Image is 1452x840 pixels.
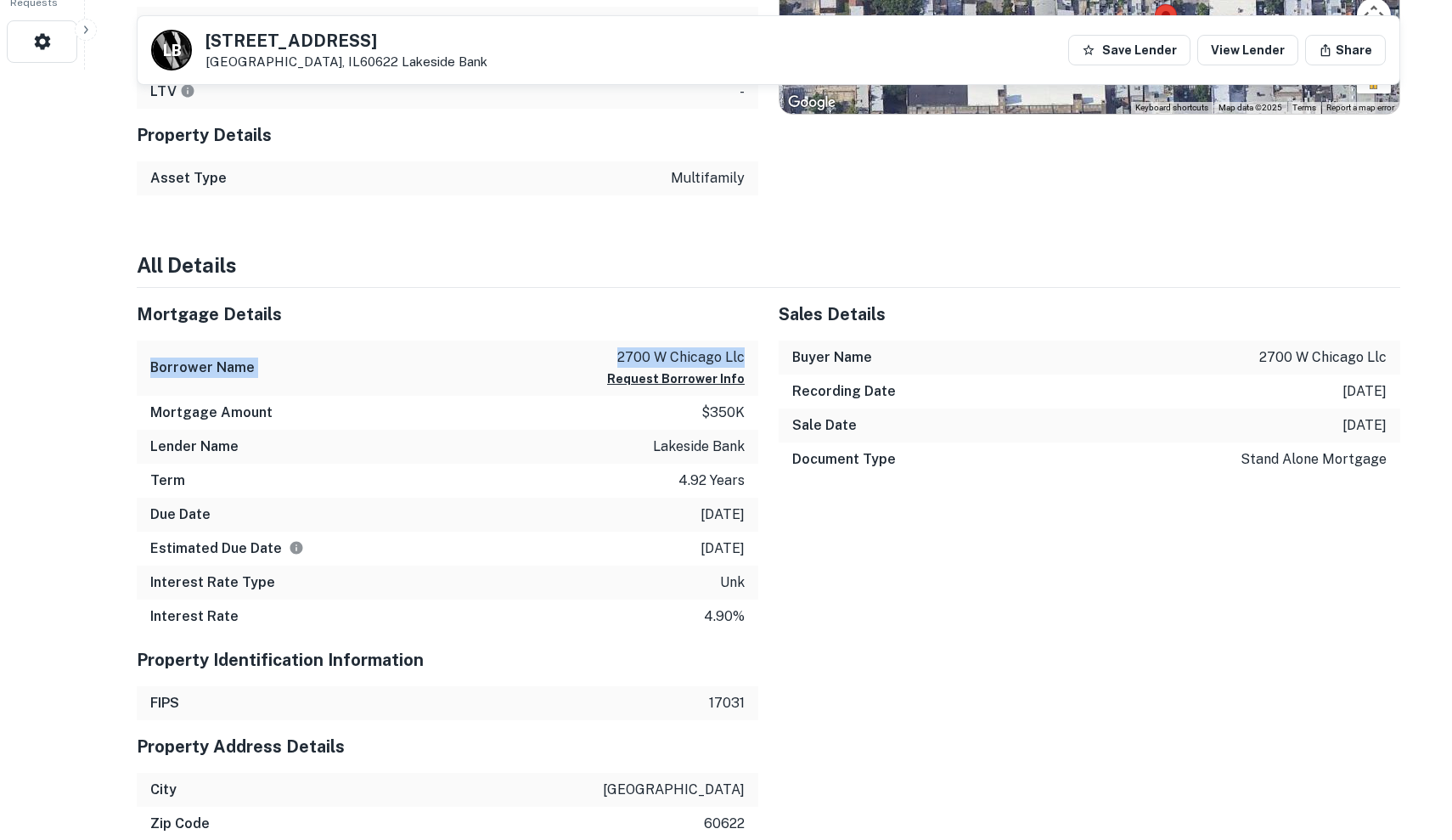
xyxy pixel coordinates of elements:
svg: Estimate is based on a standard schedule for this type of loan. [289,540,304,555]
p: stand alone mortgage [1241,449,1387,470]
h6: Term [150,14,185,34]
a: Lakeside Bank [402,54,487,69]
span: Map data ©2025 [1218,103,1282,112]
p: lakeside bank [653,437,745,457]
h6: City [150,780,177,800]
iframe: Chat Widget [1367,704,1452,786]
h6: Document Type [792,449,896,470]
h6: Asset Type [150,168,227,189]
img: Google [784,92,840,114]
p: multifamily [671,168,745,189]
h5: Sales Details [779,302,1400,327]
h6: Term [150,471,185,491]
h5: Mortgage Details [137,302,758,327]
h5: Property Details [137,122,758,148]
p: 59 months [676,14,745,34]
h6: Interest Rate [150,606,239,627]
p: 2700 w chicago llc [1259,347,1387,368]
h6: Due Date [150,505,211,525]
p: 60622 [704,814,745,834]
p: $350k [701,403,745,423]
p: unk [720,572,745,593]
p: 17031 [709,693,745,713]
h6: Lender Name [150,437,239,457]
a: View Lender [1197,35,1298,65]
p: 2700 w chicago llc [607,347,745,368]
p: [DATE] [1342,415,1387,436]
p: 4.92 years [678,471,745,491]
button: Share [1305,35,1386,65]
a: Report a map error [1326,103,1394,112]
button: Save Lender [1068,35,1190,65]
p: - [740,82,745,102]
a: Terms [1292,103,1316,112]
h6: Buyer Name [792,347,872,368]
h5: Property Identification Information [137,647,758,673]
h6: Borrower Name [150,358,255,378]
h6: Sale Date [792,415,857,436]
h5: Property Address Details [137,734,758,759]
p: [GEOGRAPHIC_DATA], IL60622 [205,54,487,70]
h6: FIPS [150,693,179,713]
h5: [STREET_ADDRESS] [205,32,487,49]
p: [DATE] [701,505,745,525]
h6: Interest Rate Type [150,572,275,593]
button: Request Borrower Info [607,369,745,389]
p: [DATE] [1342,381,1387,402]
h6: LTV [150,82,195,102]
p: [GEOGRAPHIC_DATA] [603,780,745,800]
svg: LTVs displayed on the website are for informational purposes only and may be reported incorrectly... [180,83,195,99]
p: 4.90% [704,606,745,627]
button: Keyboard shortcuts [1135,102,1208,114]
a: L B [151,30,192,70]
h6: Mortgage Amount [150,403,273,423]
p: L B [163,39,180,62]
h6: Zip Code [150,814,210,834]
h6: Estimated Due Date [150,538,304,559]
a: Open this area in Google Maps (opens a new window) [784,92,840,114]
h6: Recording Date [792,381,896,402]
h4: All Details [137,250,1400,280]
p: [DATE] [701,538,745,559]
